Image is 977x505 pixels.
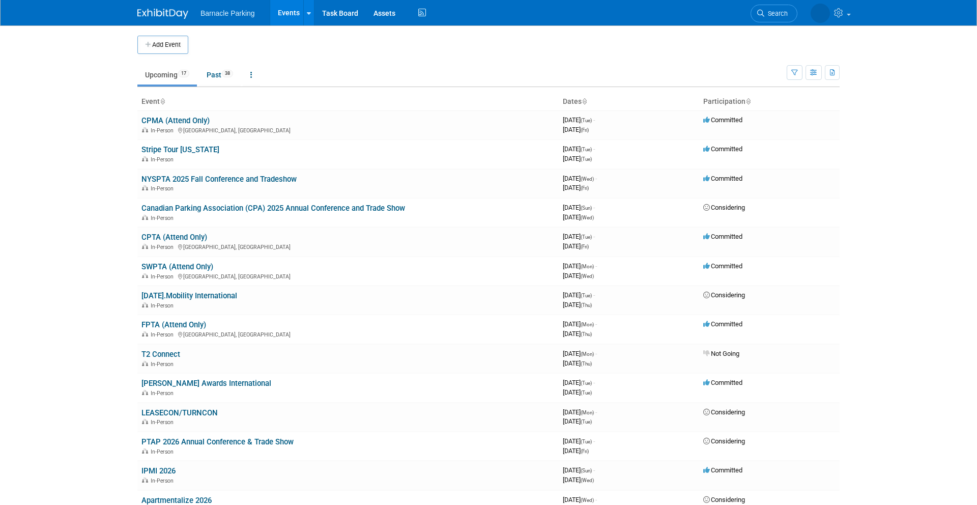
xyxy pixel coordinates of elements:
span: [DATE] [563,262,597,270]
span: In-Person [151,273,177,280]
span: (Tue) [581,419,592,425]
span: - [593,204,595,211]
span: [DATE] [563,330,592,338]
a: NYSPTA 2025 Fall Conference and Tradeshow [141,175,297,184]
span: [DATE] [563,320,597,328]
a: [DATE].Mobility International [141,291,237,300]
span: [DATE] [563,126,589,133]
img: In-Person Event [142,244,148,249]
span: [DATE] [563,437,595,445]
div: [GEOGRAPHIC_DATA], [GEOGRAPHIC_DATA] [141,272,555,280]
button: Add Event [137,36,188,54]
img: In-Person Event [142,185,148,190]
span: - [595,496,597,503]
span: (Mon) [581,264,594,269]
span: - [595,350,597,357]
span: In-Person [151,448,177,455]
span: Considering [703,291,745,299]
span: In-Person [151,215,177,221]
span: (Fri) [581,448,589,454]
span: - [595,408,597,416]
span: [DATE] [563,350,597,357]
span: [DATE] [563,476,594,484]
span: (Wed) [581,478,594,483]
span: (Tue) [581,234,592,240]
span: - [593,466,595,474]
span: - [595,175,597,182]
span: In-Person [151,390,177,397]
a: T2 Connect [141,350,180,359]
span: (Fri) [581,127,589,133]
span: - [593,116,595,124]
span: (Wed) [581,215,594,220]
span: - [593,379,595,386]
span: - [593,437,595,445]
span: (Tue) [581,380,592,386]
span: - [595,262,597,270]
a: Sort by Event Name [160,97,165,105]
img: In-Person Event [142,215,148,220]
span: Committed [703,379,742,386]
span: (Fri) [581,244,589,249]
span: Committed [703,466,742,474]
a: Sort by Participation Type [745,97,751,105]
span: In-Person [151,244,177,250]
span: (Mon) [581,322,594,327]
img: In-Person Event [142,331,148,336]
a: LEASECON/TURNCON [141,408,218,417]
span: [DATE] [563,184,589,191]
span: (Mon) [581,410,594,415]
span: Committed [703,145,742,153]
span: (Thu) [581,331,592,337]
a: CPTA (Attend Only) [141,233,207,242]
span: [DATE] [563,408,597,416]
span: - [593,233,595,240]
span: Barnacle Parking [200,9,255,17]
span: Considering [703,408,745,416]
img: In-Person Event [142,302,148,307]
a: Upcoming17 [137,65,197,85]
span: [DATE] [563,359,592,367]
a: [PERSON_NAME] Awards International [141,379,271,388]
span: [DATE] [563,417,592,425]
span: In-Person [151,302,177,309]
th: Dates [559,93,699,110]
span: In-Person [151,156,177,163]
th: Participation [699,93,840,110]
span: (Tue) [581,439,592,444]
span: [DATE] [563,213,594,221]
span: (Tue) [581,147,592,152]
img: Samantha Berardis [811,4,830,23]
a: Search [751,5,797,22]
span: [DATE] [563,145,595,153]
span: [DATE] [563,116,595,124]
div: [GEOGRAPHIC_DATA], [GEOGRAPHIC_DATA] [141,330,555,338]
span: (Tue) [581,156,592,162]
span: [DATE] [563,496,597,503]
span: (Thu) [581,361,592,367]
span: In-Person [151,331,177,338]
a: Past38 [199,65,241,85]
th: Event [137,93,559,110]
img: In-Person Event [142,390,148,395]
span: In-Person [151,419,177,426]
span: In-Person [151,361,177,368]
a: Canadian Parking Association (CPA) 2025 Annual Conference and Trade Show [141,204,405,213]
a: FPTA (Attend Only) [141,320,206,329]
span: [DATE] [563,175,597,182]
span: Committed [703,116,742,124]
a: Stripe Tour [US_STATE] [141,145,219,154]
span: [DATE] [563,155,592,162]
span: (Wed) [581,176,594,182]
span: (Sun) [581,468,592,473]
span: Committed [703,262,742,270]
span: [DATE] [563,233,595,240]
span: Committed [703,175,742,182]
span: (Mon) [581,351,594,357]
span: - [593,145,595,153]
span: [DATE] [563,272,594,279]
span: (Sun) [581,205,592,211]
span: 38 [222,70,233,77]
img: In-Person Event [142,156,148,161]
span: [DATE] [563,242,589,250]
